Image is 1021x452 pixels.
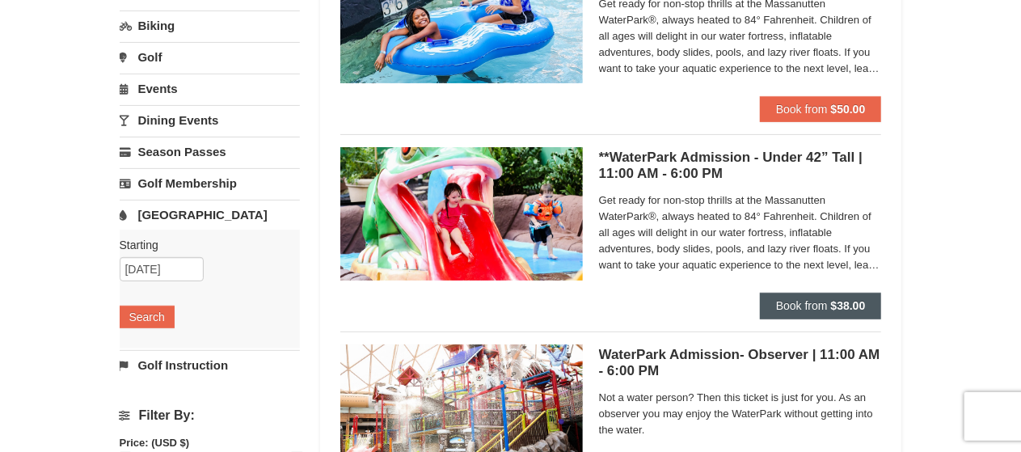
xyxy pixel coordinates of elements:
[120,74,300,103] a: Events
[120,42,300,72] a: Golf
[120,11,300,40] a: Biking
[831,299,866,312] strong: $38.00
[120,350,300,380] a: Golf Instruction
[776,103,828,116] span: Book from
[599,390,882,438] span: Not a water person? Then this ticket is just for you. As an observer you may enjoy the WaterPark ...
[120,168,300,198] a: Golf Membership
[120,408,300,423] h4: Filter By:
[340,147,583,280] img: 6619917-738-d4d758dd.jpg
[120,105,300,135] a: Dining Events
[599,347,882,379] h5: WaterPark Admission- Observer | 11:00 AM - 6:00 PM
[120,306,175,328] button: Search
[776,299,828,312] span: Book from
[760,96,882,122] button: Book from $50.00
[599,192,882,273] span: Get ready for non-stop thrills at the Massanutten WaterPark®, always heated to 84° Fahrenheit. Ch...
[120,137,300,167] a: Season Passes
[120,437,190,449] strong: Price: (USD $)
[120,200,300,230] a: [GEOGRAPHIC_DATA]
[599,150,882,182] h5: **WaterPark Admission - Under 42” Tall | 11:00 AM - 6:00 PM
[831,103,866,116] strong: $50.00
[760,293,882,319] button: Book from $38.00
[120,237,288,253] label: Starting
